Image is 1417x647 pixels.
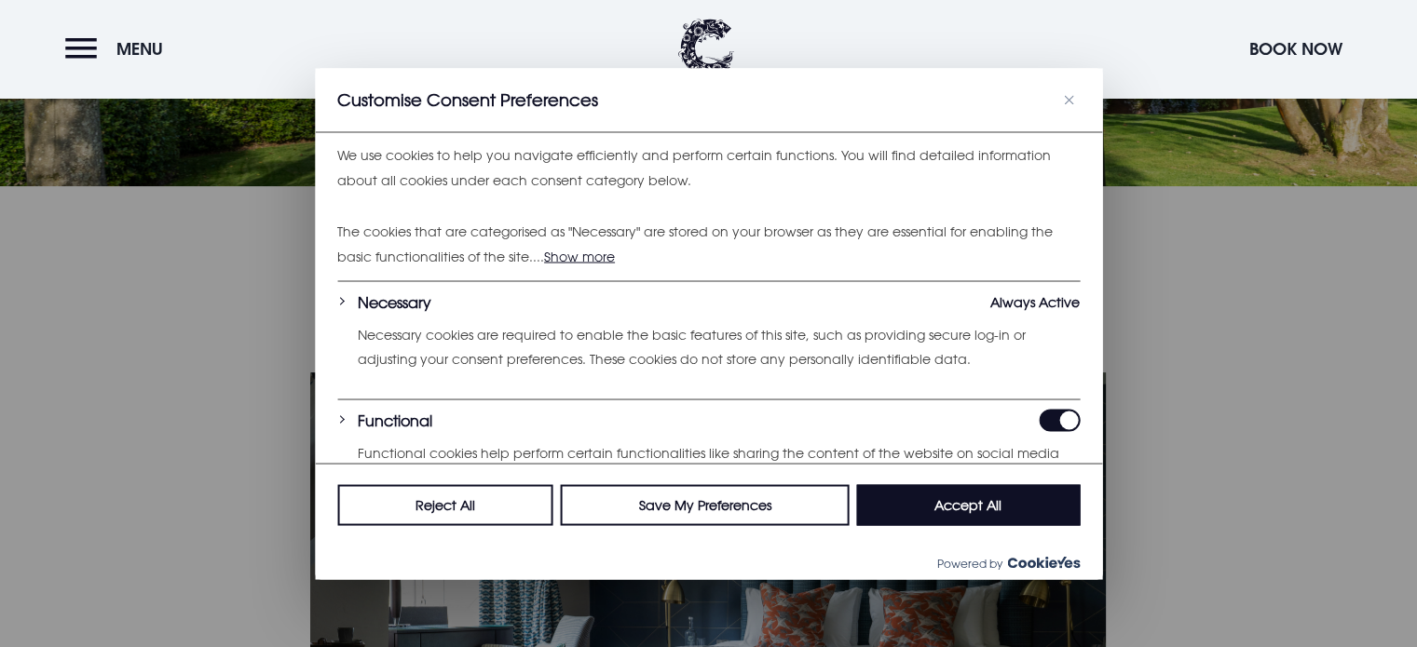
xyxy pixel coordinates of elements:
[544,246,615,268] button: Show more
[337,220,1080,269] p: The cookies that are categorised as "Necessary" are stored on your browser as they are essential ...
[1007,557,1080,569] img: Cookieyes logo
[315,546,1102,579] div: Powered by
[358,290,431,313] button: Necessary
[337,484,553,525] button: Reject All
[1057,88,1080,111] button: Close
[561,484,850,525] button: Save My Preferences
[1064,95,1073,104] img: Close
[358,440,1080,490] p: Functional cookies help perform certain functionalities like sharing the content of the website o...
[65,29,172,69] button: Menu
[358,322,1080,371] p: Necessary cookies are required to enable the basic features of this site, such as providing secur...
[315,68,1102,579] div: Customise Consent Preferences
[1039,409,1080,431] input: Enable Functional
[358,409,432,431] button: Functional
[116,38,163,60] span: Menu
[337,88,598,111] span: Customise Consent Preferences
[990,290,1080,313] span: Always Active
[337,143,1080,193] p: We use cookies to help you navigate efficiently and perform certain functions. You will find deta...
[856,484,1080,525] button: Accept All
[1240,29,1352,69] button: Book Now
[678,19,734,79] img: Clandeboye Lodge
